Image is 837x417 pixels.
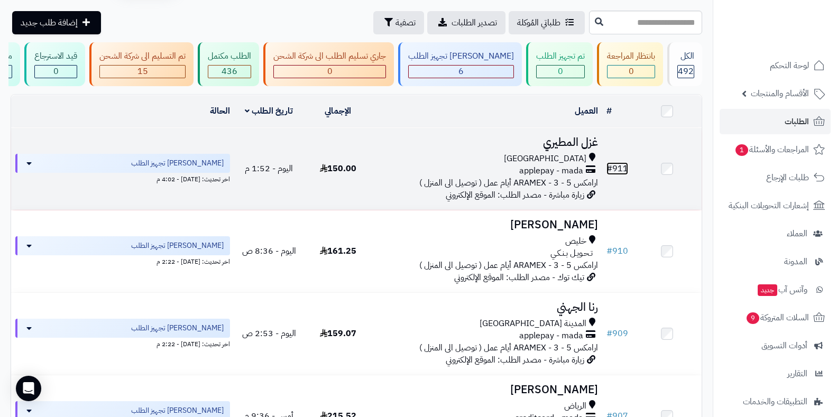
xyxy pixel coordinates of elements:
[606,245,612,257] span: #
[373,11,424,34] button: تصفية
[208,66,251,78] div: 436
[606,105,612,117] a: #
[377,384,599,396] h3: [PERSON_NAME]
[15,173,230,184] div: اخر تحديث: [DATE] - 4:02 م
[606,327,612,340] span: #
[735,144,748,156] span: 1
[327,65,333,78] span: 0
[446,354,584,366] span: زيارة مباشرة - مصدر الطلب: الموقع الإلكتروني
[536,50,585,62] div: تم تجهيز الطلب
[15,338,230,349] div: اخر تحديث: [DATE] - 2:22 م
[787,366,807,381] span: التقارير
[35,66,77,78] div: 0
[665,42,704,86] a: الكل492
[12,11,101,34] a: إضافة طلب جديد
[320,245,356,257] span: 161.25
[419,177,598,189] span: ارامكس ARAMEX - 3 - 5 أيام عمل ( توصيل الى المنزل )
[408,50,514,62] div: [PERSON_NAME] تجهيز الطلب
[606,245,628,257] a: #910
[720,249,831,274] a: المدونة
[131,158,224,169] span: [PERSON_NAME] تجهيز الطلب
[22,42,87,86] a: قيد الاسترجاع 0
[131,323,224,333] span: [PERSON_NAME] تجهيز الطلب
[784,254,807,269] span: المدونة
[606,162,612,175] span: #
[458,65,464,78] span: 6
[558,65,563,78] span: 0
[100,66,185,78] div: 15
[746,310,809,325] span: السلات المتروكة
[720,193,831,218] a: إشعارات التحويلات البنكية
[325,105,351,117] a: الإجمالي
[137,65,148,78] span: 15
[608,66,655,78] div: 0
[87,42,196,86] a: تم التسليم الى شركة الشحن 15
[519,165,583,177] span: applepay - mada
[131,240,224,251] span: [PERSON_NAME] تجهيز الطلب
[747,312,759,324] span: 9
[537,66,584,78] div: 0
[452,16,497,29] span: تصدير الطلبات
[720,277,831,302] a: وآتس آبجديد
[320,327,356,340] span: 159.07
[766,170,809,185] span: طلبات الإرجاع
[785,114,809,129] span: الطلبات
[517,16,560,29] span: طلباتي المُوكلة
[720,361,831,386] a: التقارير
[757,282,807,297] span: وآتس آب
[427,11,505,34] a: تصدير الطلبات
[419,341,598,354] span: ارامكس ARAMEX - 3 - 5 أيام عمل ( توصيل الى المنزل )
[720,53,831,78] a: لوحة التحكم
[320,162,356,175] span: 150.00
[729,198,809,213] span: إشعارات التحويلات البنكية
[242,327,296,340] span: اليوم - 2:53 ص
[454,271,584,284] span: تيك توك - مصدر الطلب: الموقع الإلكتروني
[720,109,831,134] a: الطلبات
[395,16,416,29] span: تصفية
[409,66,513,78] div: 6
[575,105,598,117] a: العميل
[606,327,628,340] a: #909
[245,162,293,175] span: اليوم - 1:52 م
[519,330,583,342] span: applepay - mada
[770,58,809,73] span: لوحة التحكم
[419,259,598,272] span: ارامكس ARAMEX - 3 - 5 أيام عمل ( توصيل الى المنزل )
[16,376,41,401] div: Open Intercom Messenger
[550,247,593,260] span: تـحـويـل بـنـكـي
[53,65,59,78] span: 0
[242,245,296,257] span: اليوم - 8:36 ص
[565,235,586,247] span: خليص
[524,42,595,86] a: تم تجهيز الطلب 0
[377,136,599,149] h3: غزل المطيري
[245,105,293,117] a: تاريخ الطلب
[720,333,831,358] a: أدوات التسويق
[196,42,261,86] a: الطلب مكتمل 436
[720,137,831,162] a: المراجعات والأسئلة1
[222,65,237,78] span: 436
[208,50,251,62] div: الطلب مكتمل
[720,165,831,190] a: طلبات الإرجاع
[34,50,77,62] div: قيد الاسترجاع
[677,50,694,62] div: الكل
[595,42,665,86] a: بانتظار المراجعة 0
[131,405,224,416] span: [PERSON_NAME] تجهيز الطلب
[758,284,777,296] span: جديد
[15,255,230,266] div: اخر تحديث: [DATE] - 2:22 م
[480,318,586,330] span: المدينة [GEOGRAPHIC_DATA]
[210,105,230,117] a: الحالة
[446,189,584,201] span: زيارة مباشرة - مصدر الطلب: الموقع الإلكتروني
[377,301,599,313] h3: رنا الجهني
[720,389,831,414] a: التطبيقات والخدمات
[678,65,694,78] span: 492
[504,153,586,165] span: [GEOGRAPHIC_DATA]
[787,226,807,241] span: العملاء
[396,42,524,86] a: [PERSON_NAME] تجهيز الطلب 6
[761,338,807,353] span: أدوات التسويق
[261,42,396,86] a: جاري تسليم الطلب الى شركة الشحن 0
[377,219,599,231] h3: [PERSON_NAME]
[734,142,809,157] span: المراجعات والأسئلة
[564,400,586,412] span: الرياض
[720,305,831,330] a: السلات المتروكة9
[743,394,807,409] span: التطبيقات والخدمات
[21,16,78,29] span: إضافة طلب جديد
